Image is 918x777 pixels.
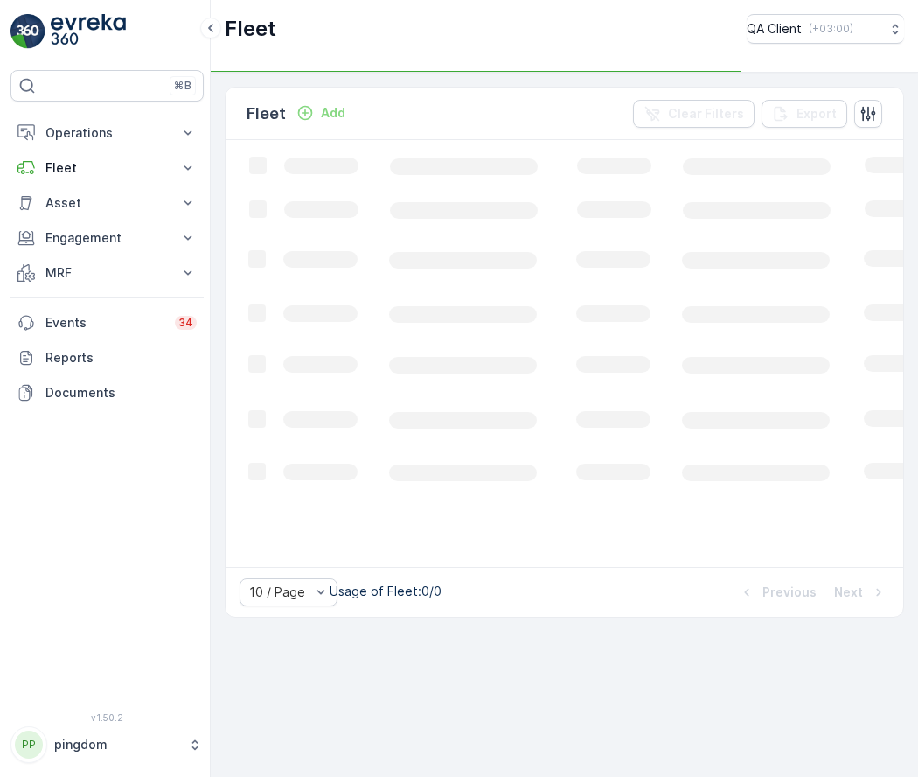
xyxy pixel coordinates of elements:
[762,100,847,128] button: Export
[10,14,45,49] img: logo
[747,14,904,44] button: QA Client(+03:00)
[330,583,442,600] p: Usage of Fleet : 0/0
[178,316,193,330] p: 34
[45,264,169,282] p: MRF
[809,22,853,36] p: ( +03:00 )
[45,194,169,212] p: Asset
[10,185,204,220] button: Asset
[45,124,169,142] p: Operations
[10,115,204,150] button: Operations
[747,20,802,38] p: QA Client
[736,582,818,603] button: Previous
[762,584,817,601] p: Previous
[174,79,191,93] p: ⌘B
[834,584,863,601] p: Next
[10,375,204,410] a: Documents
[10,255,204,290] button: MRF
[633,100,755,128] button: Clear Filters
[45,349,197,367] p: Reports
[10,340,204,375] a: Reports
[45,314,164,332] p: Events
[15,731,43,759] div: PP
[10,150,204,185] button: Fleet
[832,582,889,603] button: Next
[54,736,179,753] p: pingdom
[10,726,204,763] button: PPpingdom
[321,104,345,122] p: Add
[247,101,286,126] p: Fleet
[10,712,204,723] span: v 1.50.2
[225,15,276,43] p: Fleet
[668,105,744,122] p: Clear Filters
[45,384,197,402] p: Documents
[796,105,837,122] p: Export
[51,14,126,49] img: logo_light-DOdMpM7g.png
[45,229,169,247] p: Engagement
[10,305,204,340] a: Events34
[45,159,169,177] p: Fleet
[289,102,352,123] button: Add
[10,220,204,255] button: Engagement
